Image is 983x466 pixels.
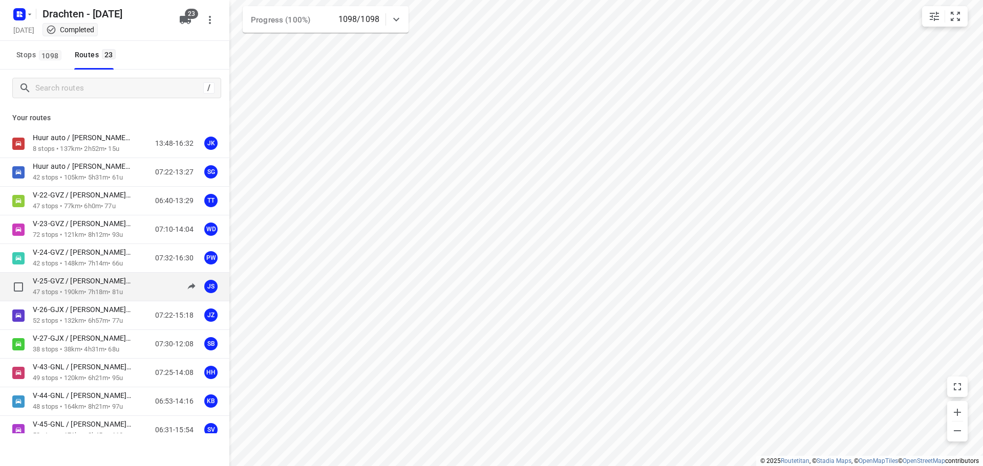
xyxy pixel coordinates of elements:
[155,138,194,149] p: 13:48-16:32
[33,162,138,171] p: Huur auto / [PERSON_NAME] ([GEOGRAPHIC_DATA])
[155,396,194,407] p: 06:53-14:16
[922,6,968,27] div: small contained button group
[33,391,138,400] p: V-44-GNL / [PERSON_NAME] ([GEOGRAPHIC_DATA])
[155,224,194,235] p: 07:10-14:04
[102,49,116,59] span: 23
[8,277,29,297] span: Select
[243,6,409,33] div: Progress (100%)1098/1098
[33,133,138,142] p: Huur auto / [PERSON_NAME] ([GEOGRAPHIC_DATA])
[33,362,138,371] p: V-43-GNL / [PERSON_NAME] ([GEOGRAPHIC_DATA])
[945,6,966,27] button: Fit zoom
[924,6,945,27] button: Map settings
[33,431,142,440] p: 58 stops • 171km • 8h45m • 113u
[251,15,310,25] span: Progress (100%)
[338,13,379,26] p: 1098/1098
[35,80,203,96] input: Search routes
[760,457,979,464] li: © 2025 , © , © © contributors
[33,419,138,429] p: V-45-GNL / [PERSON_NAME] ([GEOGRAPHIC_DATA])
[33,248,138,257] p: V-24-GVZ / [PERSON_NAME] ([GEOGRAPHIC_DATA])
[33,334,138,343] p: V-27-GJX / [PERSON_NAME] ([GEOGRAPHIC_DATA])
[33,202,142,211] p: 47 stops • 77km • 6h0m • 77u
[185,9,198,19] span: 23
[33,373,142,383] p: 49 stops • 120km • 6h21m • 95u
[155,367,194,378] p: 07:25-14:08
[155,195,194,206] p: 06:40-13:29
[33,173,142,183] p: 42 stops • 105km • 5h31m • 61u
[39,50,61,60] span: 1098
[33,276,138,285] p: V-25-GVZ / [PERSON_NAME] ([GEOGRAPHIC_DATA])
[781,457,809,464] a: Routetitan
[155,310,194,321] p: 07:22-15:18
[33,345,142,354] p: 38 stops • 38km • 4h31m • 68u
[155,253,194,263] p: 07:32-16:30
[12,113,217,123] p: Your routes
[33,305,138,314] p: V-26-GJX / [PERSON_NAME] ([GEOGRAPHIC_DATA])
[16,49,65,61] span: Stops
[155,425,194,435] p: 06:31-15:54
[33,316,142,326] p: 52 stops • 132km • 6h57m • 77u
[200,10,220,30] button: More
[33,287,142,297] p: 47 stops • 190km • 7h18m • 81u
[859,457,898,464] a: OpenMapTiles
[33,230,142,240] p: 72 stops • 121km • 8h12m • 93u
[33,190,138,199] p: V-22-GVZ / [PERSON_NAME] ([GEOGRAPHIC_DATA])
[203,82,215,94] div: /
[155,339,194,349] p: 07:30-12:08
[817,457,851,464] a: Stadia Maps
[33,219,138,228] p: V-23-GVZ / [PERSON_NAME] ([GEOGRAPHIC_DATA])
[903,457,945,464] a: OpenStreetMap
[181,276,202,297] button: Project is outdated
[33,259,142,269] p: 42 stops • 148km • 7h14m • 66u
[46,25,94,35] div: This project completed. You cannot make any changes to it.
[75,49,119,61] div: Routes
[155,167,194,177] p: 07:22-13:27
[175,10,196,30] button: 23
[33,144,142,154] p: 8 stops • 137km • 2h52m • 15u
[33,402,142,412] p: 48 stops • 164km • 8h21m • 97u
